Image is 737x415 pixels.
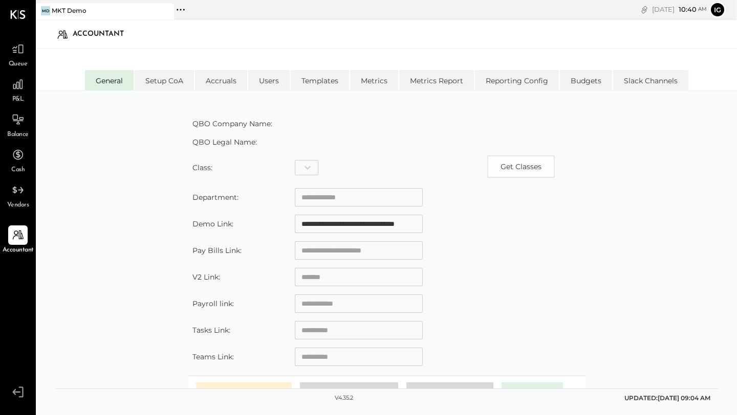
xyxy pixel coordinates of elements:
li: Budgets [560,70,612,90]
li: Metrics [350,70,398,90]
li: Users [248,70,290,90]
a: Cash [1,145,35,175]
button: Generate Reports [406,382,493,403]
div: MD [41,6,50,15]
a: Vendors [1,180,35,210]
span: Queue [9,60,28,69]
li: Templates [291,70,349,90]
li: General [85,70,134,90]
li: Setup CoA [135,70,194,90]
li: Reporting Config [475,70,559,90]
label: Payroll link: [192,299,234,308]
button: Generate Templates [196,382,292,403]
a: P&L [1,75,35,104]
label: Pay Bills Link: [192,246,242,255]
span: P&L [12,95,24,104]
div: copy link [639,4,649,15]
label: Department: [192,193,239,202]
label: Teams Link: [192,352,234,361]
span: Balance [7,130,29,140]
label: QBO Legal Name: [192,137,257,147]
li: Slack Channels [613,70,688,90]
a: Balance [1,110,35,140]
label: V2 Link: [192,272,220,282]
button: Copy id [487,155,555,178]
label: QBO Company Name: [192,119,272,128]
li: Accruals [195,70,247,90]
span: Accountant [3,246,34,255]
button: Ig [709,2,726,18]
label: Class: [192,163,212,172]
label: Tasks Link: [192,326,230,335]
a: Queue [1,39,35,69]
div: Accountant [73,26,134,42]
div: [DATE] [652,5,707,14]
span: UPDATED: [DATE] 09:04 AM [624,394,710,402]
button: Save [502,382,563,403]
button: Generate Dashboard [300,382,398,403]
span: Cash [11,166,25,175]
label: Demo Link: [192,219,233,228]
a: Accountant [1,225,35,255]
li: Metrics Report [399,70,474,90]
span: Vendors [7,201,29,210]
div: MKT Demo [52,6,86,15]
div: v 4.35.2 [335,394,353,402]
